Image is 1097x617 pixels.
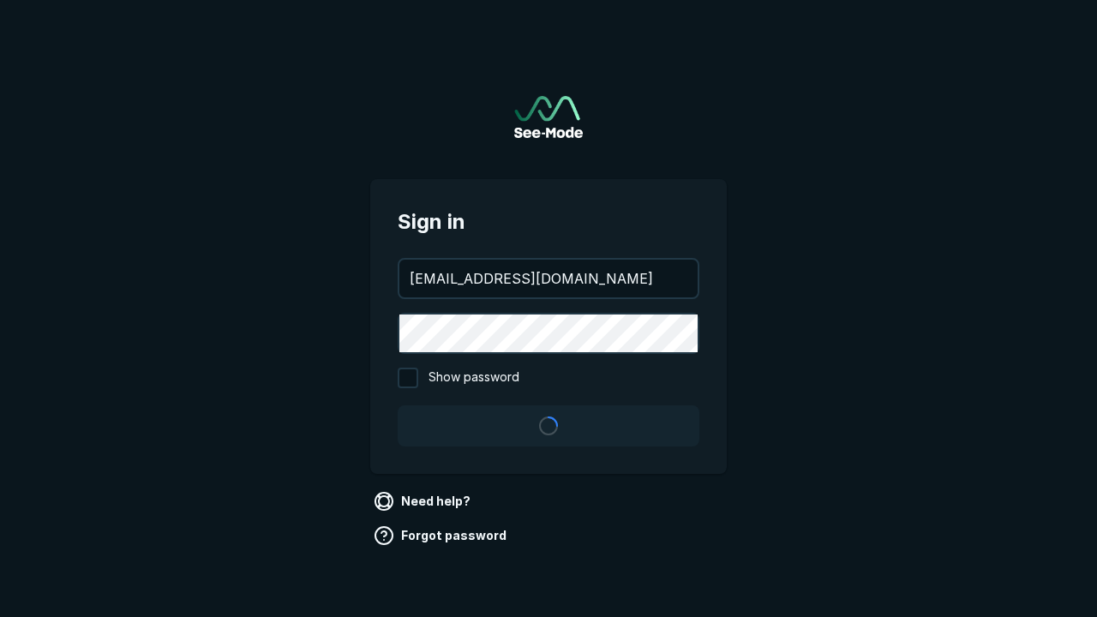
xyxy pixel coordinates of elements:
a: Need help? [370,488,477,515]
span: Show password [429,368,519,388]
img: See-Mode Logo [514,96,583,138]
input: your@email.com [399,260,698,297]
span: Sign in [398,207,699,237]
a: Forgot password [370,522,513,549]
a: Go to sign in [514,96,583,138]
